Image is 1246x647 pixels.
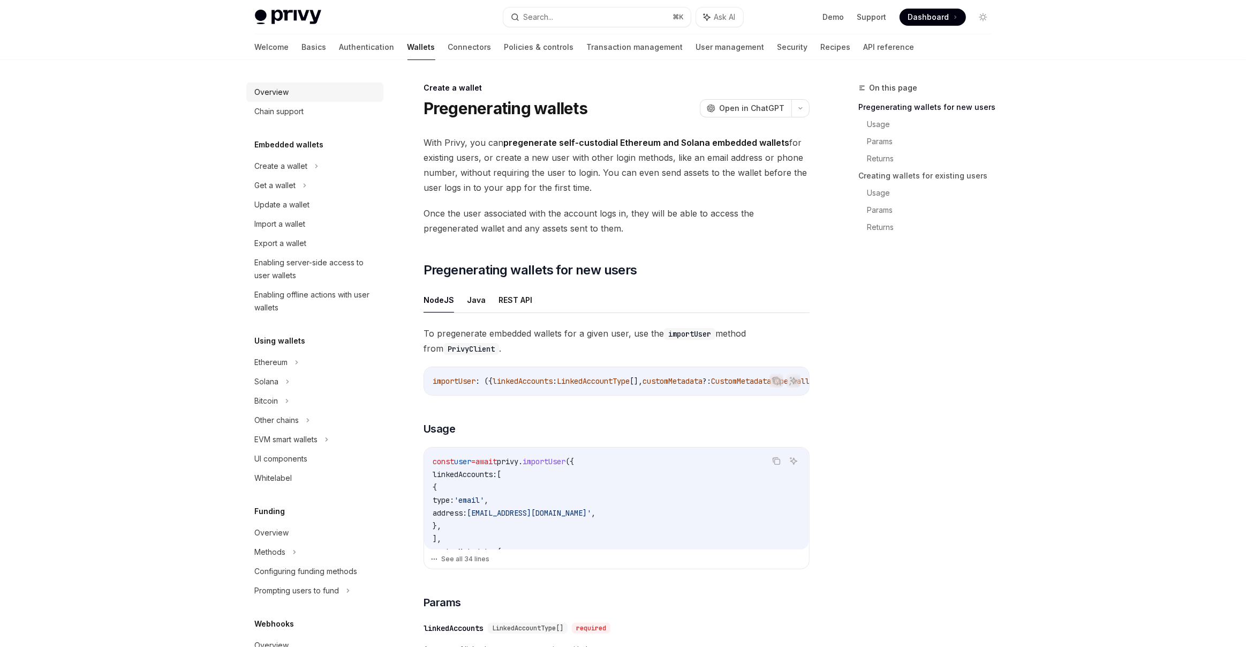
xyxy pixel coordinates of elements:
a: Recipes [821,34,851,60]
div: Overview [255,526,289,539]
button: REST API [499,287,532,313]
a: Params [867,133,1000,150]
div: Solana [255,375,279,388]
div: Configuring funding methods [255,565,358,578]
span: const [433,457,454,466]
span: { [497,547,501,556]
span: LinkedAccountType[] [492,624,563,633]
button: See all 34 lines [431,552,803,567]
div: Import a wallet [255,218,306,230]
a: Params [867,202,1000,219]
span: customMetadata: [433,547,497,556]
div: Overview [255,86,289,99]
img: light logo [255,10,321,25]
a: Connectors [448,34,492,60]
h1: Pregenerating wallets [424,99,587,118]
button: Copy the contents from the code block [769,454,783,468]
a: Welcome [255,34,289,60]
strong: pregenerate self-custodial Ethereum and Solana embedded wallets [503,137,789,148]
a: API reference [864,34,915,60]
span: linkedAccounts: [433,470,497,479]
span: = [471,457,475,466]
span: Open in ChatGPT [720,103,785,114]
button: Java [467,287,486,313]
button: Ask AI [696,8,743,27]
button: Ask AI [787,374,801,388]
a: Pregenerating wallets for new users [859,99,1000,116]
span: Dashboard [908,12,949,23]
div: linkedAccounts [424,623,484,634]
span: Usage [424,421,456,436]
a: Demo [823,12,844,23]
span: CustomMetadataType [711,376,788,386]
div: Export a wallet [255,237,307,250]
span: privy [497,457,518,466]
span: }, [433,521,441,531]
span: importUser [523,457,565,466]
a: Configuring funding methods [246,562,383,581]
div: Whitelabel [255,472,292,485]
button: Ask AI [787,454,801,468]
a: Usage [867,116,1000,133]
a: Dashboard [900,9,966,26]
span: On this page [870,81,918,94]
a: Basics [302,34,327,60]
span: 'email' [454,495,484,505]
a: Returns [867,150,1000,167]
a: Update a wallet [246,195,383,214]
span: : [553,376,557,386]
span: Once the user associated with the account logs in, they will be able to access the pregenerated w... [424,206,810,236]
h5: Funding [255,505,285,518]
a: Wallets [407,34,435,60]
a: Chain support [246,102,383,121]
a: Security [777,34,808,60]
h5: Embedded wallets [255,138,324,151]
span: importUser [433,376,475,386]
span: , [484,495,488,505]
a: Overview [246,523,383,542]
a: User management [696,34,765,60]
a: Returns [867,219,1000,236]
span: ?: [703,376,711,386]
span: : ({ [475,376,493,386]
a: Creating wallets for existing users [859,167,1000,184]
code: PrivyClient [443,343,499,355]
span: ({ [565,457,574,466]
span: wallets [792,376,822,386]
h5: Webhooks [255,618,294,630]
div: Search... [524,11,554,24]
span: user [454,457,471,466]
code: importUser [664,328,715,340]
button: Toggle dark mode [975,9,992,26]
a: Support [857,12,887,23]
span: Pregenerating wallets for new users [424,262,637,279]
span: Params [424,595,461,610]
a: Enabling offline actions with user wallets [246,285,383,317]
span: Ask AI [714,12,736,23]
span: To pregenerate embedded wallets for a given user, use the method from . [424,326,810,356]
div: Bitcoin [255,395,278,407]
span: { [433,482,437,492]
span: type: [433,495,454,505]
div: required [572,623,610,634]
button: Search...⌘K [503,8,691,27]
span: customMetadata [643,376,703,386]
div: Ethereum [255,356,288,369]
div: EVM smart wallets [255,433,318,446]
a: Import a wallet [246,214,383,234]
a: UI components [246,449,383,468]
span: await [475,457,497,466]
span: ], [433,534,441,544]
div: Enabling offline actions with user wallets [255,288,377,314]
a: Policies & controls [504,34,574,60]
div: Create a wallet [424,83,810,93]
span: [EMAIL_ADDRESS][DOMAIN_NAME]' [467,508,591,518]
div: Other chains [255,414,299,427]
h5: Using wallets [255,334,306,347]
div: Chain support [255,105,304,118]
span: With Privy, you can for existing users, or create a new user with other login methods, like an em... [424,135,810,195]
span: address: [433,508,467,518]
span: [], [630,376,643,386]
a: Whitelabel [246,468,383,488]
a: Transaction management [587,34,683,60]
